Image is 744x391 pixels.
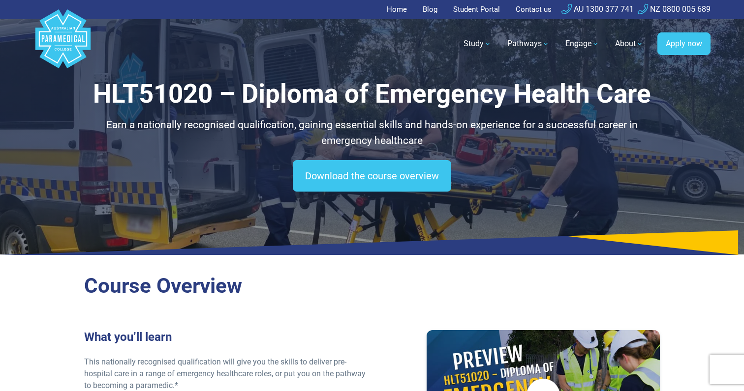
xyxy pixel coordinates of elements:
[561,4,634,14] a: AU 1300 377 741
[84,79,660,110] h1: HLT51020 – Diploma of Emergency Health Care
[293,160,451,192] a: Download the course overview
[458,30,497,57] a: Study
[609,30,650,57] a: About
[638,4,711,14] a: NZ 0800 005 689
[559,30,605,57] a: Engage
[33,19,93,69] a: Australian Paramedical College
[84,274,660,299] h2: Course Overview
[501,30,556,57] a: Pathways
[84,117,660,148] p: Earn a nationally recognised qualification, gaining essential skills and hands-on experience for ...
[84,330,366,344] h3: What you’ll learn
[657,32,711,55] a: Apply now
